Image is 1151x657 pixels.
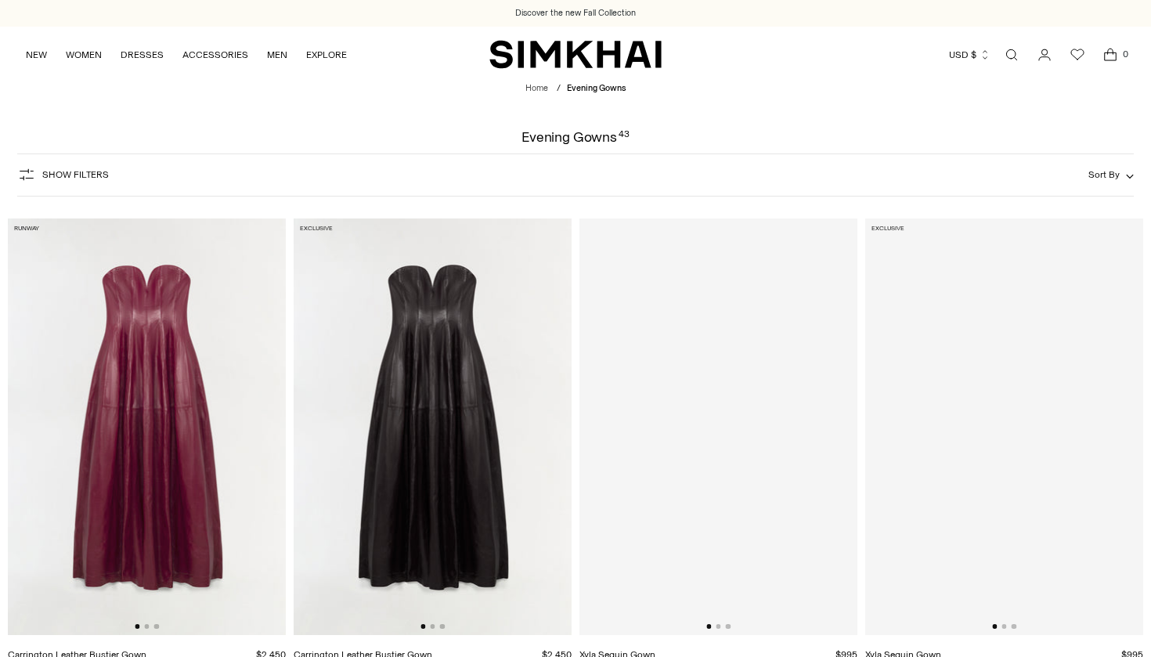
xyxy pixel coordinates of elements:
[135,624,139,629] button: Go to slide 1
[182,38,248,72] a: ACCESSORIES
[1118,47,1132,61] span: 0
[525,83,548,93] a: Home
[121,38,164,72] a: DRESSES
[567,83,626,93] span: Evening Gowns
[66,38,102,72] a: WOMEN
[1095,39,1126,70] a: Open cart modal
[706,624,711,629] button: Go to slide 1
[1088,169,1120,180] span: Sort By
[557,82,561,96] div: /
[992,624,997,629] button: Go to slide 1
[8,218,286,636] img: Carrington Leather Bustier Gown
[515,7,636,20] a: Discover the new Fall Collection
[17,162,109,187] button: Show Filters
[267,38,287,72] a: MEN
[521,130,630,144] h1: Evening Gowns
[726,624,731,629] button: Go to slide 3
[1088,166,1134,183] button: Sort By
[996,39,1027,70] a: Open search modal
[440,624,445,629] button: Go to slide 3
[619,130,630,144] div: 43
[154,624,159,629] button: Go to slide 3
[949,38,990,72] button: USD $
[42,169,109,180] span: Show Filters
[525,82,626,96] nav: breadcrumbs
[1012,624,1016,629] button: Go to slide 3
[420,624,425,629] button: Go to slide 1
[144,624,149,629] button: Go to slide 2
[1001,624,1006,629] button: Go to slide 2
[306,38,347,72] a: EXPLORE
[294,218,572,636] img: Carrington Leather Bustier Gown
[489,39,662,70] a: SIMKHAI
[1062,39,1093,70] a: Wishlist
[430,624,435,629] button: Go to slide 2
[26,38,47,72] a: NEW
[1029,39,1060,70] a: Go to the account page
[716,624,720,629] button: Go to slide 2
